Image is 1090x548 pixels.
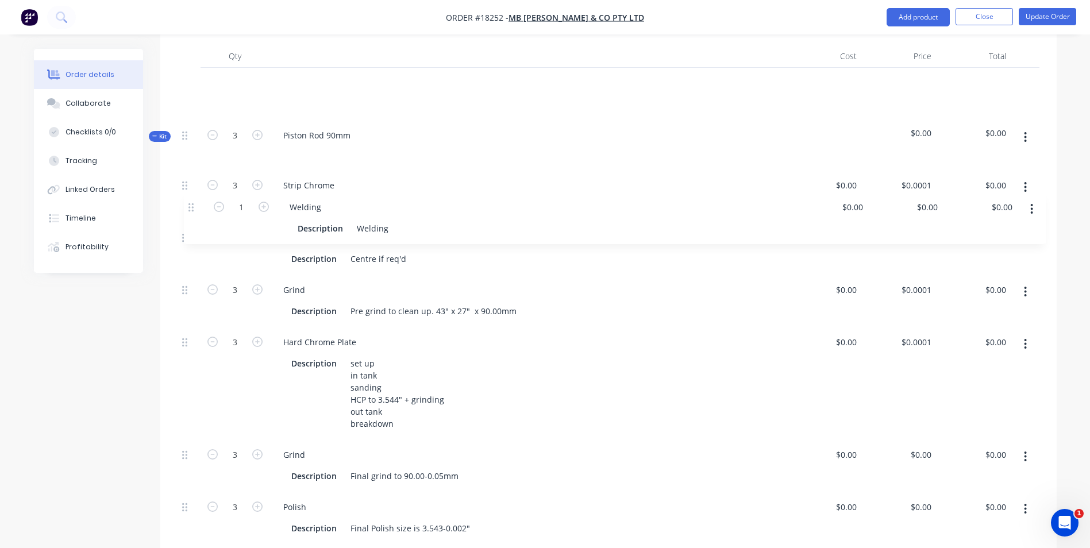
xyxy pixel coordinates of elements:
[34,175,143,204] button: Linked Orders
[287,303,341,319] div: Description
[149,131,171,142] button: Kit
[34,146,143,175] button: Tracking
[34,204,143,233] button: Timeline
[787,45,861,68] div: Cost
[66,156,97,166] div: Tracking
[287,520,341,537] div: Description
[287,468,341,484] div: Description
[274,177,344,194] div: Strip Chrome
[152,132,167,141] span: Kit
[1051,509,1079,537] iframe: Intercom live chat
[274,499,315,515] div: Polish
[346,520,475,537] div: Final Polish size is 3.543-0.002"
[866,127,931,139] span: $0.00
[887,8,950,26] button: Add product
[21,9,38,26] img: Factory
[287,355,341,372] div: Description
[274,446,314,463] div: Grind
[66,70,114,80] div: Order details
[346,355,451,432] div: set up in tank sanding HCP to 3.544" + grinding out tank breakdown
[936,45,1011,68] div: Total
[346,468,463,484] div: Final grind to 90.00-0.05mm
[941,127,1006,139] span: $0.00
[346,250,411,267] div: Centre if req'd
[287,250,341,267] div: Description
[274,281,314,298] div: Grind
[1074,509,1084,518] span: 1
[66,98,111,109] div: Collaborate
[66,242,109,252] div: Profitability
[66,213,96,223] div: Timeline
[446,12,509,23] span: Order #18252 -
[287,198,341,215] div: Description
[34,233,143,261] button: Profitability
[34,60,143,89] button: Order details
[201,45,269,68] div: Qty
[274,229,318,246] div: Centre
[956,8,1013,25] button: Close
[1019,8,1076,25] button: Update Order
[66,127,116,137] div: Checklists 0/0
[346,303,521,319] div: Pre grind to clean up. 43" x 27" x 90.00mm
[346,198,406,215] div: Strip Chrome
[274,334,365,350] div: Hard Chrome Plate
[34,89,143,118] button: Collaborate
[34,118,143,146] button: Checklists 0/0
[509,12,644,23] a: MB [PERSON_NAME] & Co Pty Ltd
[274,127,360,144] div: Piston Rod 90mm
[861,45,936,68] div: Price
[66,184,115,195] div: Linked Orders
